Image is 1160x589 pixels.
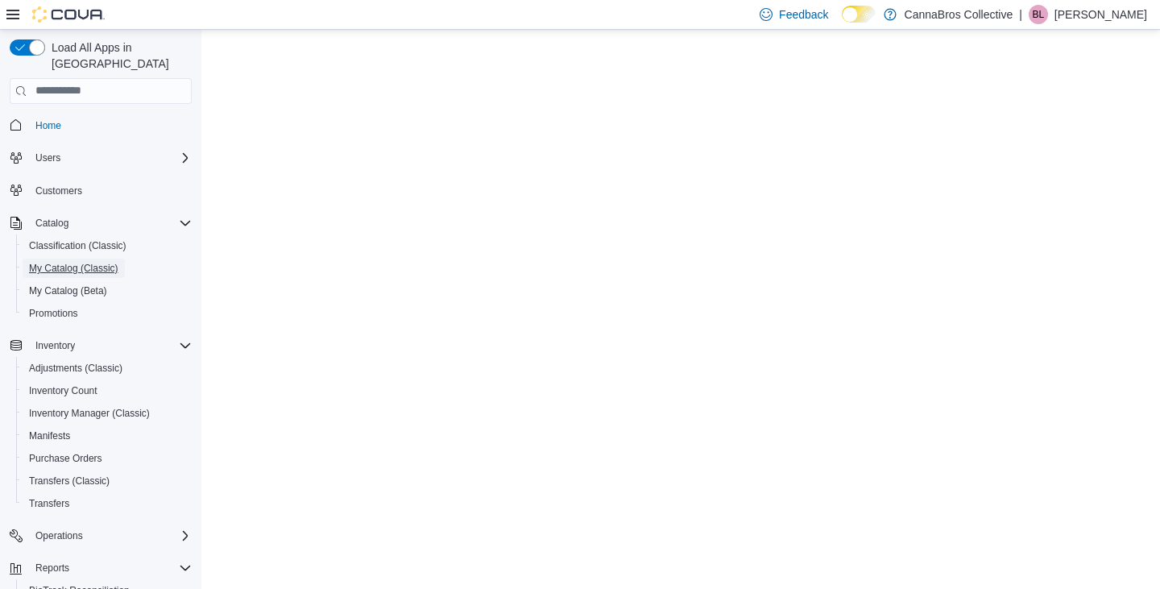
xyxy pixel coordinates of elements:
[16,357,198,380] button: Adjustments (Classic)
[23,494,76,513] a: Transfers
[29,239,126,252] span: Classification (Classic)
[35,185,82,197] span: Customers
[29,148,192,168] span: Users
[29,384,97,397] span: Inventory Count
[23,471,116,491] a: Transfers (Classic)
[16,380,198,402] button: Inventory Count
[3,147,198,169] button: Users
[35,151,60,164] span: Users
[23,494,192,513] span: Transfers
[29,497,69,510] span: Transfers
[23,281,192,301] span: My Catalog (Beta)
[35,217,68,230] span: Catalog
[29,336,81,355] button: Inventory
[35,529,83,542] span: Operations
[23,426,192,446] span: Manifests
[16,302,198,325] button: Promotions
[16,425,198,447] button: Manifests
[29,148,67,168] button: Users
[16,447,198,470] button: Purchase Orders
[29,262,118,275] span: My Catalog (Classic)
[23,404,156,423] a: Inventory Manager (Classic)
[23,259,192,278] span: My Catalog (Classic)
[29,526,89,545] button: Operations
[842,6,876,23] input: Dark Mode
[905,5,1013,24] p: CannaBros Collective
[29,429,70,442] span: Manifests
[1019,5,1022,24] p: |
[29,558,76,578] button: Reports
[16,492,198,515] button: Transfers
[29,284,107,297] span: My Catalog (Beta)
[16,402,198,425] button: Inventory Manager (Classic)
[23,471,192,491] span: Transfers (Classic)
[35,119,61,132] span: Home
[3,557,198,579] button: Reports
[29,526,192,545] span: Operations
[29,558,192,578] span: Reports
[29,475,110,487] span: Transfers (Classic)
[29,214,75,233] button: Catalog
[23,236,133,255] a: Classification (Classic)
[23,304,192,323] span: Promotions
[29,116,68,135] a: Home
[29,115,192,135] span: Home
[23,426,77,446] a: Manifests
[29,307,78,320] span: Promotions
[35,562,69,574] span: Reports
[23,449,192,468] span: Purchase Orders
[23,381,104,400] a: Inventory Count
[23,281,114,301] a: My Catalog (Beta)
[32,6,105,23] img: Cova
[3,212,198,234] button: Catalog
[23,304,85,323] a: Promotions
[23,259,125,278] a: My Catalog (Classic)
[3,114,198,137] button: Home
[29,180,192,201] span: Customers
[16,470,198,492] button: Transfers (Classic)
[29,181,89,201] a: Customers
[35,339,75,352] span: Inventory
[3,179,198,202] button: Customers
[29,452,102,465] span: Purchase Orders
[23,359,129,378] a: Adjustments (Classic)
[1033,5,1045,24] span: BL
[29,362,122,375] span: Adjustments (Classic)
[23,449,109,468] a: Purchase Orders
[3,334,198,357] button: Inventory
[23,404,192,423] span: Inventory Manager (Classic)
[1029,5,1048,24] div: Bayden LaPiana
[29,407,150,420] span: Inventory Manager (Classic)
[29,214,192,233] span: Catalog
[16,234,198,257] button: Classification (Classic)
[23,359,192,378] span: Adjustments (Classic)
[45,39,192,72] span: Load All Apps in [GEOGRAPHIC_DATA]
[1054,5,1147,24] p: [PERSON_NAME]
[23,381,192,400] span: Inventory Count
[23,236,192,255] span: Classification (Classic)
[16,280,198,302] button: My Catalog (Beta)
[3,525,198,547] button: Operations
[779,6,828,23] span: Feedback
[29,336,192,355] span: Inventory
[16,257,198,280] button: My Catalog (Classic)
